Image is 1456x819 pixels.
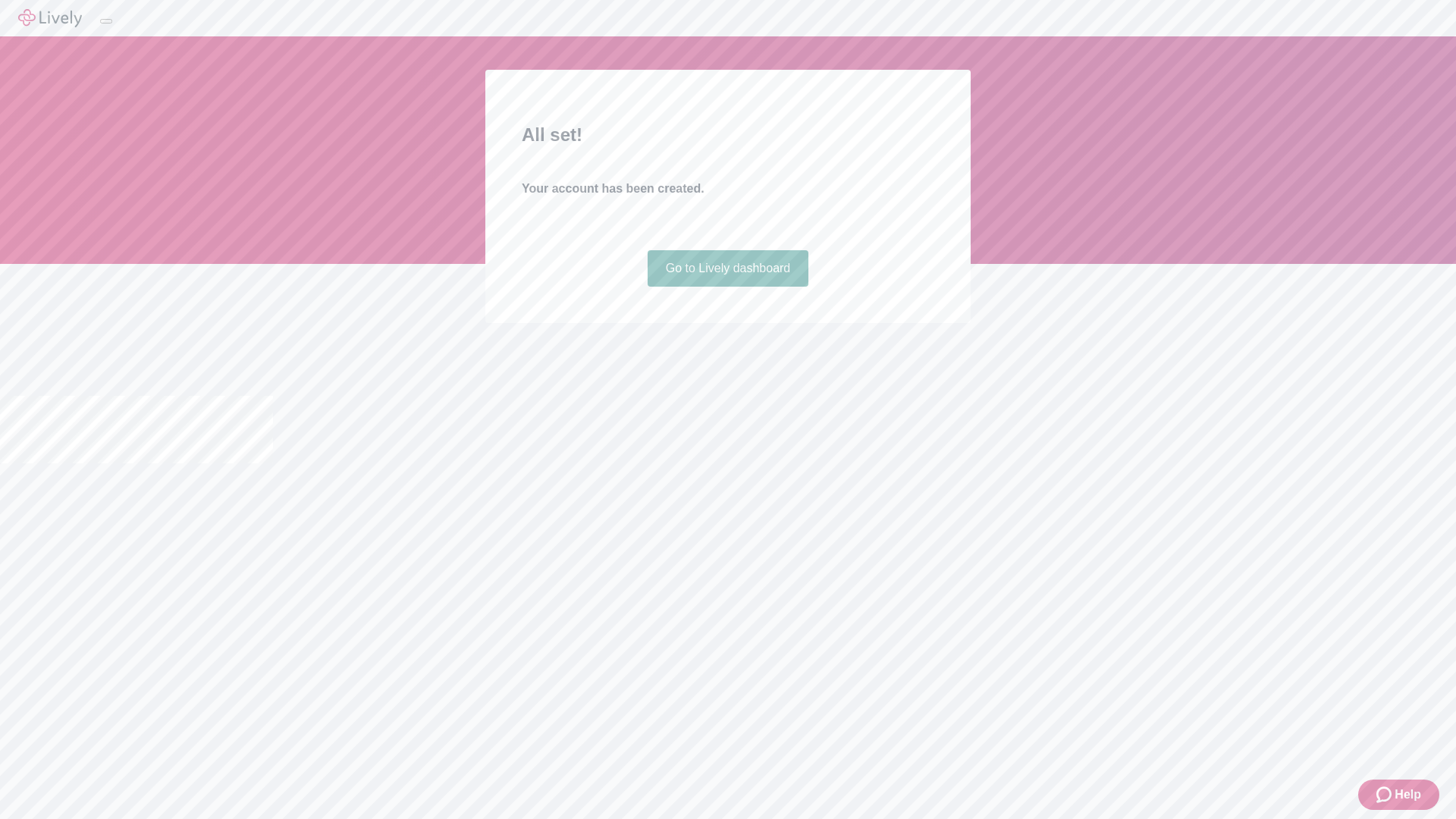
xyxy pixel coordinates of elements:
[1395,786,1421,804] span: Help
[100,19,112,24] button: Log out
[522,180,934,198] h4: Your account has been created.
[648,250,809,287] a: Go to Lively dashboard
[1358,780,1439,810] button: Zendesk support iconHelp
[522,121,934,149] h2: All set!
[18,9,82,27] img: Lively
[1376,786,1395,804] svg: Zendesk support icon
